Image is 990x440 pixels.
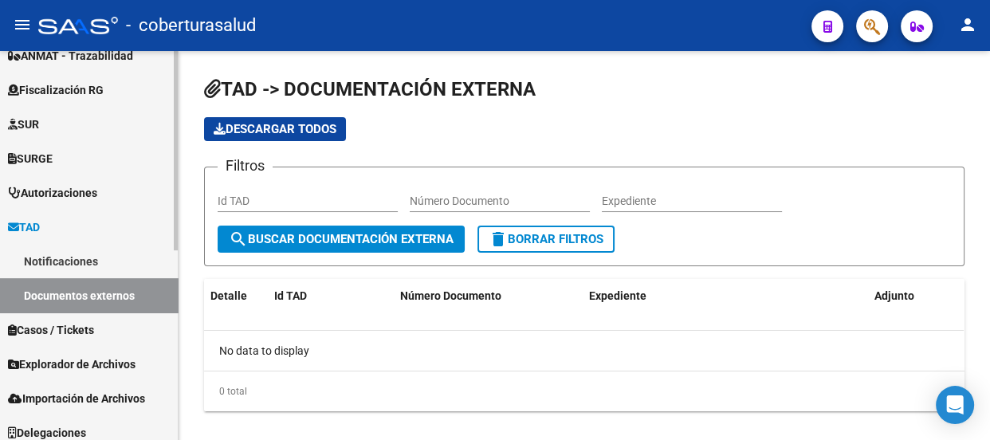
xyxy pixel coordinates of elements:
[489,232,603,246] span: Borrar Filtros
[394,279,583,313] datatable-header-cell: Número Documento
[218,226,465,253] button: Buscar Documentación Externa
[8,390,145,407] span: Importación de Archivos
[589,289,646,302] span: Expediente
[204,117,346,141] app-download-masive: Descarga Masiva de Documentos Externos
[583,279,868,313] datatable-header-cell: Expediente
[8,47,133,65] span: ANMAT - Trazabilidad
[13,15,32,34] mat-icon: menu
[210,289,247,302] span: Detalle
[214,122,336,136] span: Descargar todos
[126,8,256,43] span: - coberturasalud
[8,116,39,133] span: SUR
[204,78,536,100] span: TAD -> DOCUMENTACIÓN EXTERNA
[229,232,454,246] span: Buscar Documentación Externa
[477,226,615,253] button: Borrar Filtros
[489,230,508,249] mat-icon: delete
[400,289,501,302] span: Número Documento
[8,321,94,339] span: Casos / Tickets
[229,230,248,249] mat-icon: search
[204,279,268,313] datatable-header-cell: Detalle
[204,331,964,371] div: No data to display
[868,279,964,313] datatable-header-cell: Adjunto
[8,218,40,236] span: TAD
[8,81,104,99] span: Fiscalización RG
[268,279,394,313] datatable-header-cell: Id TAD
[8,356,136,373] span: Explorador de Archivos
[936,386,974,424] div: Open Intercom Messenger
[8,150,53,167] span: SURGE
[204,371,964,411] div: 0 total
[218,155,273,177] h3: Filtros
[958,15,977,34] mat-icon: person
[874,289,914,302] span: Adjunto
[204,117,346,141] button: Descargar todos
[274,289,307,302] span: Id TAD
[8,184,97,202] span: Autorizaciones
